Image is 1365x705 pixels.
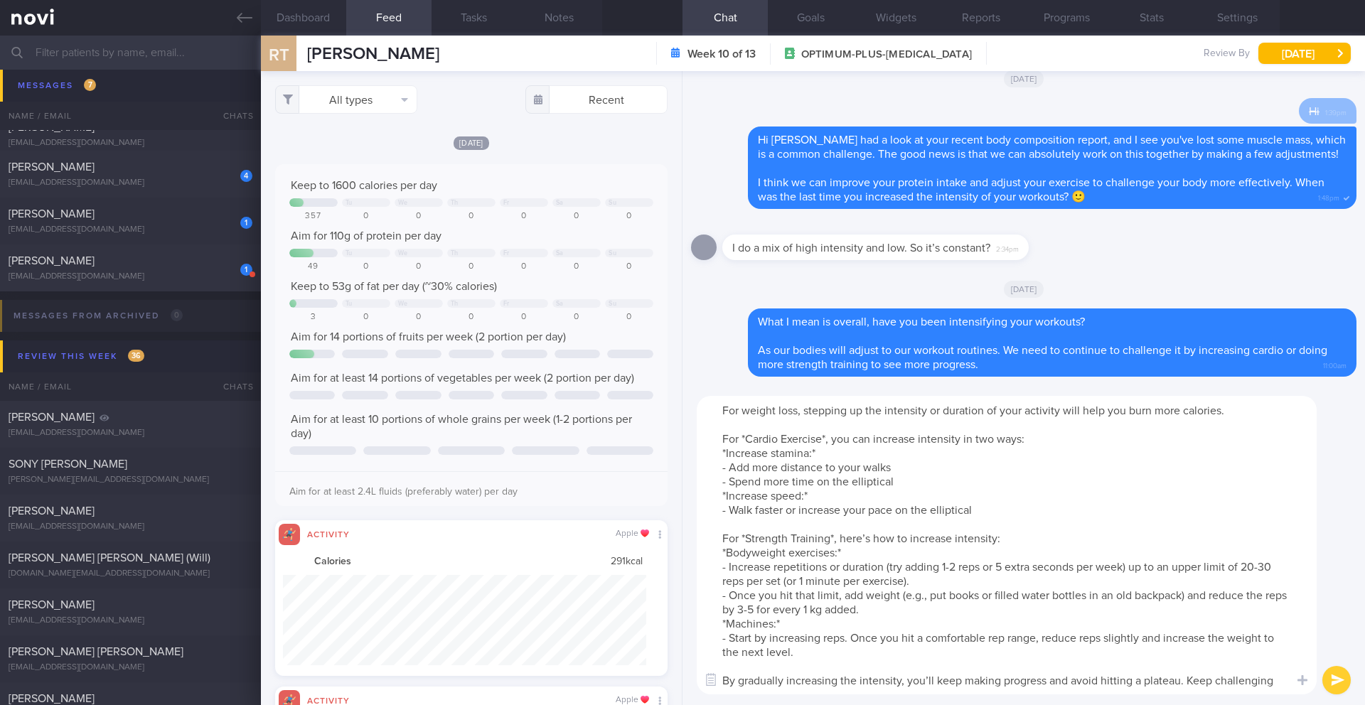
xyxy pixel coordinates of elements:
span: [PERSON_NAME] [9,68,95,79]
div: 0 [447,312,496,323]
div: [EMAIL_ADDRESS][DOMAIN_NAME] [9,84,252,95]
strong: Calories [314,556,351,569]
span: Keep to 1600 calories per day [291,180,437,191]
div: 357 [289,211,338,222]
div: [EMAIL_ADDRESS][DOMAIN_NAME] [9,138,252,149]
span: [PERSON_NAME] [PERSON_NAME] (Will) [9,552,210,564]
span: 11:00am [1323,357,1347,371]
div: Messages from Archived [10,306,186,325]
div: 0 [395,312,443,323]
span: [PERSON_NAME] [9,411,95,423]
span: [PERSON_NAME] [9,255,95,267]
div: [EMAIL_ADDRESS][DOMAIN_NAME] [9,522,252,532]
div: 3 [289,312,338,323]
span: Hi [PERSON_NAME] had a look at your recent body composition report, and I see you've lost some mu... [758,134,1346,160]
span: Aim for at least 2.4L fluids (preferably water) per day [289,487,518,497]
div: 1 [240,264,252,276]
div: Tu [346,249,353,257]
span: [PERSON_NAME] [9,505,95,517]
span: 0 [171,309,183,321]
div: 1 [240,76,252,88]
div: Su [609,300,616,308]
span: Aim for at least 14 portions of vegetables per week (2 portion per day) [291,372,634,384]
span: [DATE] [1004,70,1044,87]
span: What I mean is overall, have you been intensifying your workouts? [758,316,1085,328]
div: 0 [605,312,653,323]
div: Tu [346,300,353,308]
span: 1:48pm [1318,190,1339,203]
span: Hi [1309,106,1319,117]
div: Tu [346,199,353,207]
span: [PERSON_NAME] [9,161,95,173]
span: [DATE] [454,136,489,150]
span: 291 kcal [611,556,643,569]
div: 0 [342,211,390,222]
span: Review By [1204,48,1250,60]
div: [EMAIL_ADDRESS][DOMAIN_NAME] [9,178,252,188]
div: 49 [289,262,338,272]
span: [PERSON_NAME] [9,693,95,704]
div: 0 [447,262,496,272]
div: [PERSON_NAME][EMAIL_ADDRESS][DOMAIN_NAME] [9,475,252,485]
span: SONY [PERSON_NAME] [9,458,127,470]
div: We [398,300,408,308]
span: Aim for 14 portions of fruits per week (2 portion per day) [291,331,566,343]
strong: Week 10 of 13 [687,47,756,61]
div: [EMAIL_ADDRESS][DOMAIN_NAME] [9,225,252,235]
div: Fr [503,199,510,207]
div: 0 [500,211,548,222]
div: 0 [395,211,443,222]
div: Th [451,249,459,257]
div: 0 [552,211,601,222]
span: [PERSON_NAME] [307,45,439,63]
div: We [398,249,408,257]
span: As our bodies will adjust to our workout routines. We need to continue to challenge it by increas... [758,345,1327,370]
div: RT [252,27,305,82]
div: [EMAIL_ADDRESS][DOMAIN_NAME] [9,615,252,626]
span: Keep to 53g of fat per day (~30% calories) [291,281,497,292]
span: [DATE] [1004,281,1044,298]
div: Apple [616,529,649,539]
div: 0 [552,262,601,272]
span: 36 [128,350,144,362]
div: 0 [342,262,390,272]
div: 0 [605,262,653,272]
div: Chats [204,372,261,401]
span: I do a mix of high intensity and low. So it’s constant? [732,242,990,254]
span: OPTIMUM-PLUS-[MEDICAL_DATA] [801,48,972,62]
span: [PERSON_NAME] [9,208,95,220]
div: Th [451,199,459,207]
div: Review this week [14,347,148,366]
div: We [398,199,408,207]
div: 0 [552,312,601,323]
div: Fr [503,300,510,308]
div: 0 [342,312,390,323]
span: 2:34pm [996,241,1019,254]
div: [DOMAIN_NAME][EMAIL_ADDRESS][DOMAIN_NAME] [9,569,252,579]
div: [EMAIL_ADDRESS][DOMAIN_NAME] [9,662,252,673]
div: 4 [240,170,252,182]
span: [PERSON_NAME] [PERSON_NAME] [9,646,183,657]
div: Activity [300,527,357,539]
button: All types [275,85,417,114]
div: Su [609,199,616,207]
div: 0 [395,262,443,272]
span: [PERSON_NAME] [PERSON_NAME] [PERSON_NAME] [9,107,183,133]
button: [DATE] [1258,43,1351,64]
div: [EMAIL_ADDRESS][DOMAIN_NAME] [9,428,252,438]
div: Sa [556,300,564,308]
span: [PERSON_NAME] [9,599,95,610]
div: [EMAIL_ADDRESS][DOMAIN_NAME] [9,271,252,282]
span: Aim for at least 10 portions of whole grains per week (1-2 portions per day) [291,414,632,439]
div: 1 [240,217,252,229]
span: Aim for 110g of protein per day [291,230,441,242]
div: Sa [556,249,564,257]
div: Sa [556,199,564,207]
div: Su [609,249,616,257]
span: I think we can improve your protein intake and adjust your exercise to challenge your body more e... [758,177,1324,203]
div: 0 [500,312,548,323]
div: 0 [500,262,548,272]
div: 0 [605,211,653,222]
span: 1:39pm [1325,104,1347,118]
div: Fr [503,249,510,257]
